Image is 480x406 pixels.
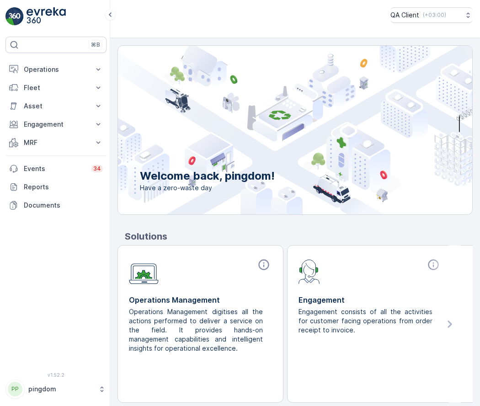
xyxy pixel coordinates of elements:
p: Events [24,164,86,173]
p: Engagement [24,120,88,129]
img: module-icon [299,258,320,284]
span: Have a zero-waste day [140,183,275,192]
button: Operations [5,60,107,79]
a: Reports [5,178,107,196]
p: Documents [24,201,103,210]
p: MRF [24,138,88,147]
p: Engagement [299,294,442,305]
img: logo_light-DOdMpM7g.png [27,7,66,26]
p: Solutions [125,230,473,243]
button: Fleet [5,79,107,97]
p: Asset [24,101,88,111]
div: PP [8,382,22,396]
img: module-icon [129,258,159,284]
p: 34 [93,165,101,172]
p: Welcome back, pingdom! [140,169,275,183]
button: MRF [5,134,107,152]
button: PPpingdom [5,379,107,399]
button: Asset [5,97,107,115]
p: Engagement consists of all the activities for customer facing operations from order receipt to in... [299,307,434,335]
button: Engagement [5,115,107,134]
p: Operations [24,65,88,74]
a: Events34 [5,160,107,178]
p: Reports [24,182,103,192]
button: QA Client(+03:00) [390,7,473,23]
p: Operations Management digitises all the actions performed to deliver a service on the field. It p... [129,307,265,353]
p: Fleet [24,83,88,92]
p: pingdom [28,385,94,394]
a: Documents [5,196,107,214]
img: city illustration [77,46,472,214]
span: v 1.52.2 [5,372,107,378]
p: QA Client [390,11,419,20]
p: Operations Management [129,294,272,305]
img: logo [5,7,24,26]
p: ⌘B [91,41,100,48]
p: ( +03:00 ) [423,11,446,19]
